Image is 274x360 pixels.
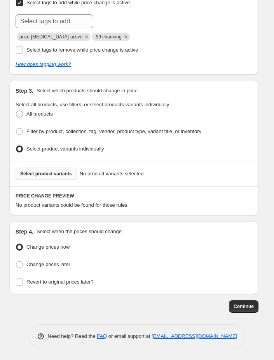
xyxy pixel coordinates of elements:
[16,228,33,235] h2: Step 4.
[37,87,138,95] p: Select which products should change in price
[19,34,82,40] span: price-change-job-active
[16,102,169,107] span: Select all products, use filters, or select products variants individually
[26,47,138,53] span: Select tags to remove while price change is active
[20,171,72,177] span: Select product variants
[16,87,33,95] h2: Step 3.
[97,333,107,339] a: FAQ
[234,303,254,310] span: Continue
[48,333,97,339] span: Need help? Read the
[107,333,152,339] span: or email support at
[26,128,201,134] span: Filter by product, collection, tag, vendor, product type, variant title, or inventory
[26,146,104,152] span: Select product variants individually
[152,333,237,339] a: [EMAIL_ADDRESS][DOMAIN_NAME]
[16,193,252,199] h6: PRICE CHANGE PREVIEW
[16,61,71,67] a: How does tagging work?
[26,279,94,285] span: Revert to original prices later?
[229,300,258,313] button: Continue
[122,33,129,40] button: Remove .99 charming
[83,33,90,40] button: Remove price-change-job-active
[16,14,93,28] input: Select tags to add
[26,111,53,117] span: All products
[94,34,121,40] span: .99 charming
[37,228,122,235] p: Select when the prices should change
[16,202,129,208] span: No product variants could be found for those rules.
[26,261,70,267] span: Change prices later
[16,168,77,180] button: Select product variants
[80,170,144,178] span: No product variants selected
[26,244,70,250] span: Change prices now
